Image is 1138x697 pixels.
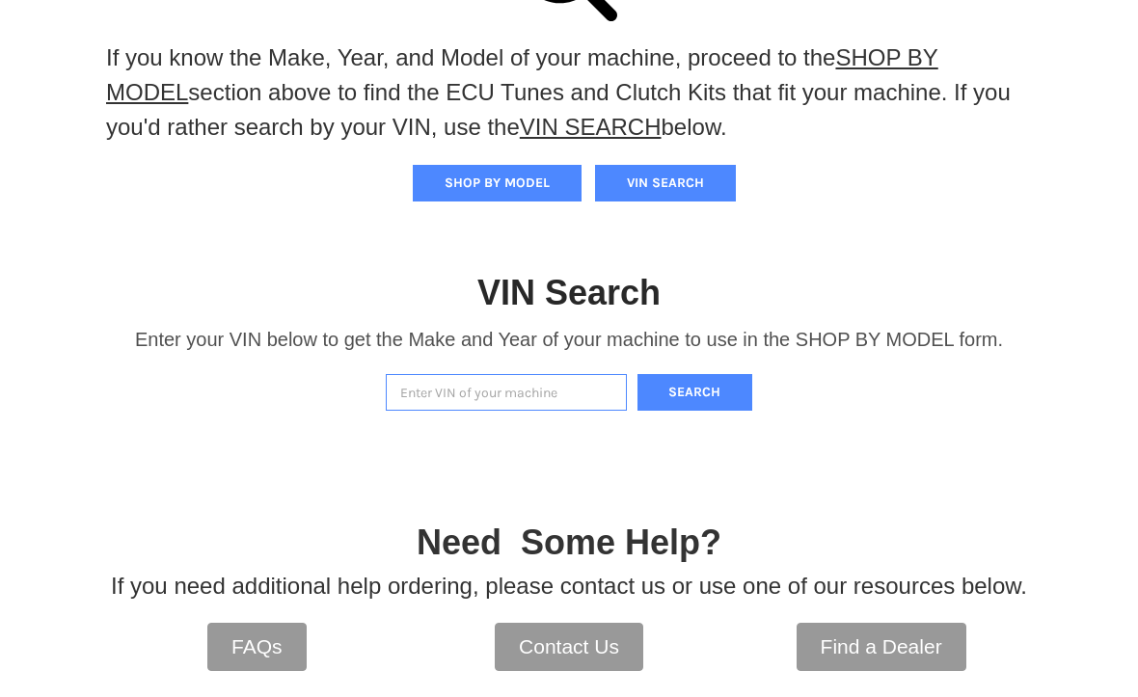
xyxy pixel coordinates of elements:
button: SHOP BY MODEL [413,165,582,201]
a: VIN SEARCH [520,114,662,140]
p: If you need additional help ordering, please contact us or use one of our resources below. [111,569,1027,603]
p: Need Some Help? [417,517,721,569]
input: Enter VIN of your machine [386,374,627,412]
a: Find a Dealer [797,623,966,671]
a: SHOP BY MODEL [106,44,938,105]
a: FAQs [207,623,307,671]
p: Enter your VIN below to get the Make and Year of your machine to use in the SHOP BY MODEL form. [135,325,1003,354]
button: Search [637,374,753,412]
a: Contact Us [495,623,643,671]
p: If you know the Make, Year, and Model of your machine, proceed to the section above to find the E... [106,40,1032,145]
h1: VIN Search [477,271,661,314]
button: VIN SEARCH [595,165,736,201]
